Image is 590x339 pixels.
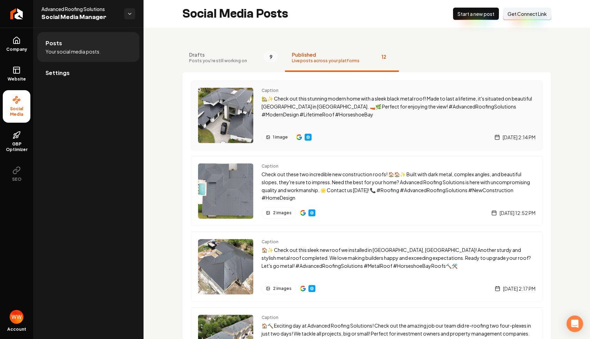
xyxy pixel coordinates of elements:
[376,51,392,62] span: 12
[262,170,535,202] p: Check out these two incredible new construction roofs! 🏠🏠✨ Built with dark metal, complex angles,...
[305,134,311,140] img: Website
[458,10,494,17] span: Start a new post
[189,58,247,64] span: Posts you're still working on
[300,286,306,291] a: View on Google Business Profile
[3,161,30,188] button: SEO
[41,12,119,22] span: Social Media Manager
[41,6,119,12] span: Advanced Roofing Solutions
[198,88,253,143] img: Post preview
[191,81,543,150] a: Post previewCaption🏡✨ Check out this stunning modern home with a sleek black metal roof! Made to ...
[503,285,535,292] span: [DATE] 2:17 PM
[9,177,24,182] span: SEO
[503,134,535,141] span: [DATE] 2:14 PM
[3,125,30,158] a: GBP Optimizer
[262,315,535,320] span: Caption
[308,209,315,216] a: Website
[198,163,253,219] img: Post preview
[198,239,253,294] img: Post preview
[300,210,306,216] a: View on Google Business Profile
[309,210,315,216] img: Website
[500,209,535,216] span: [DATE] 12:52 PM
[273,134,288,140] span: 1 image
[262,163,535,169] span: Caption
[3,106,30,117] span: Social Media
[296,134,302,140] a: View on Google Business Profile
[189,51,247,58] span: Drafts
[37,62,139,84] a: Settings
[46,69,70,77] span: Settings
[3,60,30,87] a: Website
[182,44,551,72] nav: Tabs
[3,141,30,152] span: GBP Optimizer
[182,44,285,72] button: DraftsPosts you're still working on9
[262,95,535,118] p: 🏡✨ Check out this stunning modern home with a sleek black metal roof! Made to last a lifetime, it...
[46,39,62,47] span: Posts
[262,246,535,270] p: 🏠✨ Check out this sleek new roof we installed in [GEOGRAPHIC_DATA], [GEOGRAPHIC_DATA]! Another st...
[273,210,292,216] span: 2 images
[300,210,306,216] img: Google
[296,134,302,140] img: Google
[292,51,360,58] span: Published
[453,8,499,20] button: Start a new post
[262,88,535,93] span: Caption
[10,310,23,324] img: Will Wallace
[503,8,551,20] button: Get Connect Link
[10,310,23,324] button: Open user button
[3,47,30,52] span: Company
[191,232,543,302] a: Post previewCaption🏠✨ Check out this sleek new roof we installed in [GEOGRAPHIC_DATA], [GEOGRAPHI...
[3,31,30,58] a: Company
[567,316,583,332] div: Open Intercom Messenger
[7,327,26,332] span: Account
[10,8,23,19] img: Rebolt Logo
[264,51,278,62] span: 9
[191,156,543,226] a: Post previewCaptionCheck out these two incredible new construction roofs! 🏠🏠✨ Built with dark met...
[262,239,535,245] span: Caption
[273,286,292,291] span: 2 images
[285,44,399,72] button: PublishedLive posts across your platforms12
[46,48,101,55] span: Your social media posts.
[5,76,29,82] span: Website
[300,286,306,291] img: Google
[182,7,288,21] h2: Social Media Posts
[309,286,315,291] img: Website
[508,10,547,17] span: Get Connect Link
[292,58,360,64] span: Live posts across your platforms
[305,134,312,141] a: Website
[308,285,315,292] a: Website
